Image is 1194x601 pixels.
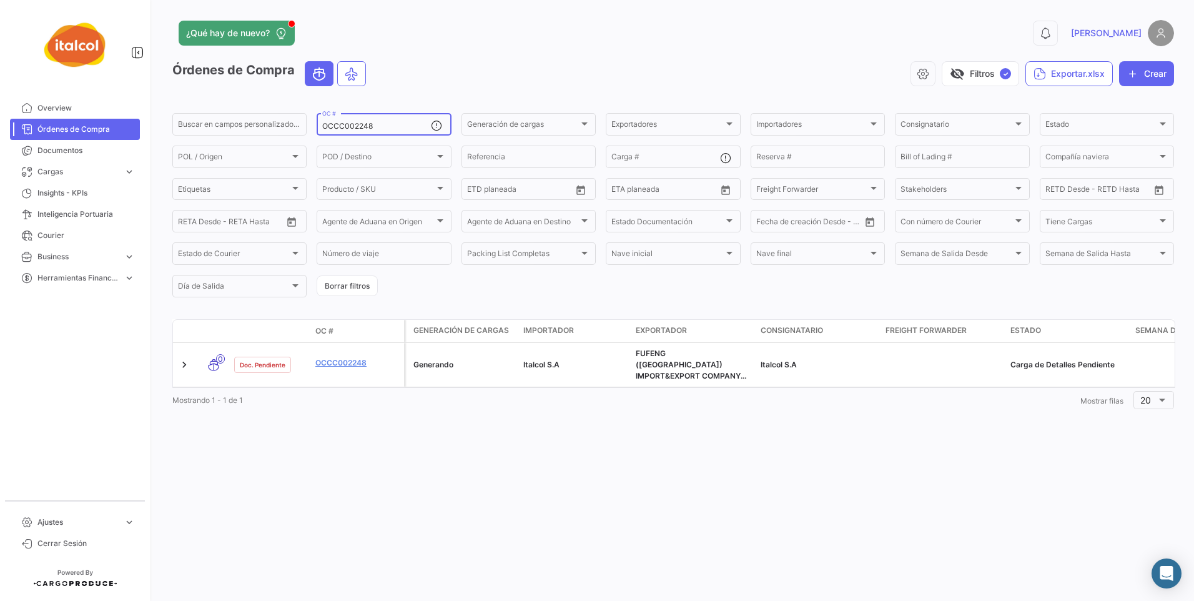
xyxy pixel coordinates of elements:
span: ✓ [1000,68,1011,79]
input: Hasta [1077,187,1127,196]
span: Italcol S.A [761,360,797,369]
input: Hasta [787,219,837,227]
span: Consignatario [761,325,823,336]
input: Hasta [498,187,548,196]
span: Día de Salida [178,284,290,292]
span: Packing List Completas [467,251,579,260]
div: Generando [413,359,513,370]
span: Generación de cargas [467,122,579,131]
span: Etiquetas [178,187,290,196]
span: expand_more [124,517,135,528]
button: Open calendar [282,212,301,231]
span: Importador [523,325,574,336]
span: Estado [1045,122,1157,131]
span: Stakeholders [900,187,1012,196]
span: [PERSON_NAME] [1071,27,1142,39]
span: Mostrar filas [1080,396,1123,405]
span: ¿Qué hay de nuevo? [186,27,270,39]
span: Mostrando 1 - 1 de 1 [172,395,243,405]
datatable-header-cell: Estado Doc. [229,326,310,336]
datatable-header-cell: Exportador [631,320,756,342]
a: Insights - KPIs [10,182,140,204]
a: Órdenes de Compra [10,119,140,140]
span: Estado Documentación [611,219,723,227]
span: Business [37,251,119,262]
span: Producto / SKU [322,187,434,196]
span: POD / Destino [322,154,434,163]
span: Overview [37,102,135,114]
span: FUFENG (HONG KONG) IMPORT&EXPORT COMPANY LIMITED [636,349,747,392]
div: Abrir Intercom Messenger [1152,559,1182,589]
span: expand_more [124,272,135,284]
button: Air [338,62,365,86]
input: Desde [756,219,779,227]
span: expand_more [124,251,135,262]
button: Open calendar [1150,181,1168,199]
span: expand_more [124,166,135,177]
span: Cargas [37,166,119,177]
datatable-header-cell: Modo de Transporte [198,326,229,336]
span: Semana de Salida Desde [900,251,1012,260]
span: Cerrar Sesión [37,538,135,549]
datatable-header-cell: Freight Forwarder [881,320,1005,342]
input: Desde [467,187,490,196]
img: italcol-logo.png [44,15,106,77]
span: OC # [315,325,333,337]
a: Expand/Collapse Row [178,359,190,371]
input: Desde [178,219,200,227]
span: Italcol S.A [523,360,560,369]
span: Inteligencia Portuaria [37,209,135,220]
span: Estado de Courier [178,251,290,260]
div: Carga de Detalles Pendiente [1010,359,1125,370]
span: Ajustes [37,517,119,528]
span: Estado [1010,325,1041,336]
datatable-header-cell: Estado [1005,320,1130,342]
img: placeholder-user.png [1148,20,1174,46]
span: Semana de Salida Hasta [1045,251,1157,260]
span: Doc. Pendiente [240,360,285,370]
span: Freight Forwarder [756,187,868,196]
button: Open calendar [571,181,590,199]
button: Open calendar [861,212,879,231]
button: ¿Qué hay de nuevo? [179,21,295,46]
h3: Órdenes de Compra [172,61,370,86]
input: Desde [611,187,634,196]
span: Compañía naviera [1045,154,1157,163]
datatable-header-cell: OC # [310,320,404,342]
button: Crear [1119,61,1174,86]
span: Agente de Aduana en Origen [322,219,434,227]
span: Documentos [37,145,135,156]
button: Borrar filtros [317,276,378,296]
a: OCCC002248 [315,357,399,369]
span: 0 [216,354,225,364]
a: Documentos [10,140,140,161]
span: Nave final [756,251,868,260]
span: Herramientas Financieras [37,272,119,284]
a: Overview [10,97,140,119]
span: Consignatario [900,122,1012,131]
span: Insights - KPIs [37,187,135,199]
span: Importadores [756,122,868,131]
span: Freight Forwarder [886,325,967,336]
datatable-header-cell: Importador [518,320,631,342]
span: Agente de Aduana en Destino [467,219,579,227]
a: Courier [10,225,140,246]
button: Exportar.xlsx [1025,61,1113,86]
span: Courier [37,230,135,241]
button: visibility_offFiltros✓ [942,61,1019,86]
span: visibility_off [950,66,965,81]
button: Ocean [305,62,333,86]
input: Hasta [643,187,693,196]
span: Nave inicial [611,251,723,260]
span: POL / Origen [178,154,290,163]
input: Desde [1045,187,1068,196]
span: Generación de cargas [413,325,509,336]
button: Open calendar [716,181,735,199]
span: Exportadores [611,122,723,131]
input: Hasta [209,219,259,227]
datatable-header-cell: Consignatario [756,320,881,342]
span: Tiene Cargas [1045,219,1157,227]
a: Inteligencia Portuaria [10,204,140,225]
span: Órdenes de Compra [37,124,135,135]
span: 20 [1140,395,1151,405]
